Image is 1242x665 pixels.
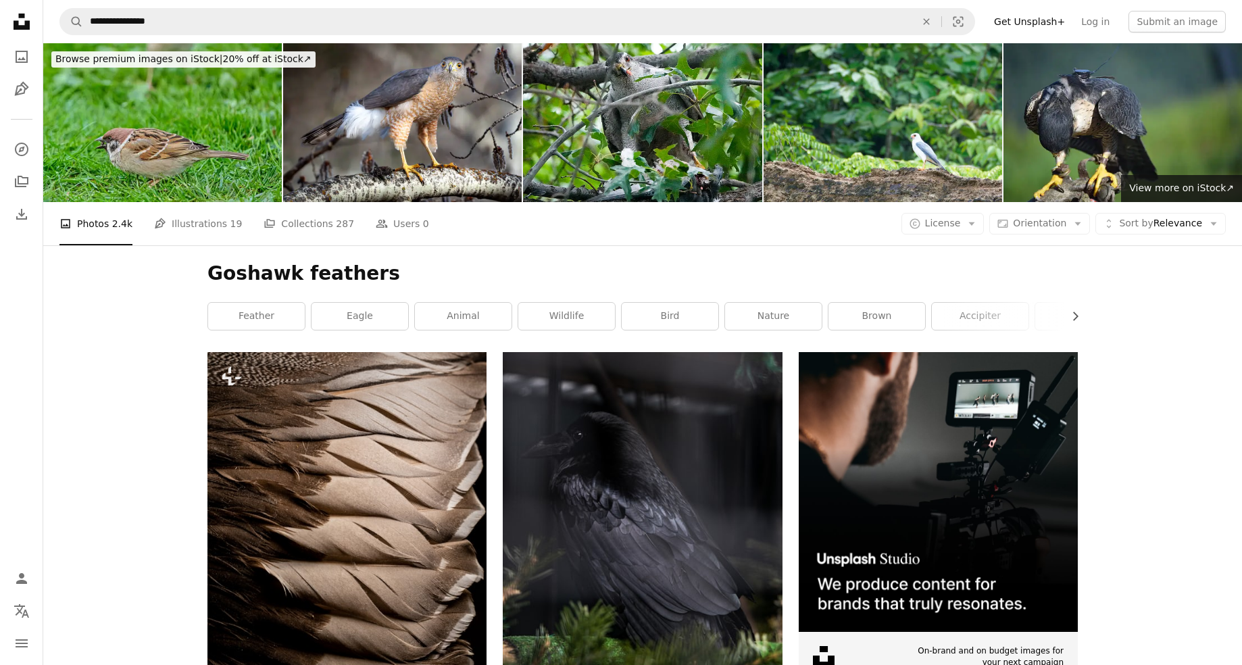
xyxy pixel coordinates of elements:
a: Explore [8,136,35,163]
a: Get Unsplash+ [986,11,1073,32]
a: brown [828,303,925,330]
a: accipiter [932,303,1028,330]
a: bird [622,303,718,330]
a: wildlife [518,303,615,330]
button: Clear [912,9,941,34]
img: Eagle [1003,43,1242,202]
a: Users 0 [376,202,429,245]
span: 0 [423,216,429,231]
button: Search Unsplash [60,9,83,34]
button: Submit an image [1128,11,1226,32]
a: feather [208,303,305,330]
h1: Goshawk feathers [207,262,1078,286]
img: Goshawk close-up eating a pigeon [523,43,762,202]
a: nature [725,303,822,330]
a: View more on iStock↗ [1121,175,1242,202]
form: Find visuals sitewide [59,8,975,35]
span: 20% off at iStock ↗ [55,53,312,64]
img: file-1715652217532-464736461acbimage [799,352,1078,631]
a: Collections [8,168,35,195]
a: eagle [312,303,408,330]
button: Language [8,597,35,624]
button: Visual search [942,9,974,34]
a: animal [415,303,512,330]
button: Menu [8,630,35,657]
a: hawk [1035,303,1132,330]
a: Browse premium images on iStock|20% off at iStock↗ [43,43,324,76]
button: scroll list to the right [1063,303,1078,330]
a: Photos [8,43,35,70]
span: 287 [336,216,354,231]
span: Browse premium images on iStock | [55,53,222,64]
button: Sort byRelevance [1095,213,1226,235]
a: a black bird sitting on top of a pine tree [503,520,782,533]
span: Sort by [1119,218,1153,228]
a: a close up of a bird's feathers on a black background [207,594,487,606]
a: Download History [8,201,35,228]
a: Illustrations [8,76,35,103]
a: Illustrations 19 [154,202,242,245]
a: Collections 287 [264,202,354,245]
button: Orientation [989,213,1090,235]
span: 19 [230,216,243,231]
button: License [901,213,985,235]
span: View more on iStock ↗ [1129,182,1234,193]
a: Log in [1073,11,1118,32]
a: Log in / Sign up [8,565,35,592]
span: Orientation [1013,218,1066,228]
img: Cooper's hawk predatory bird standing on a tree branch. [283,43,522,202]
span: License [925,218,961,228]
img: Two sparrows perched on lush green grass during a tranquil afternoon [43,43,282,202]
span: Relevance [1119,217,1202,230]
img: Gray-headed Goshawk [764,43,1002,202]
